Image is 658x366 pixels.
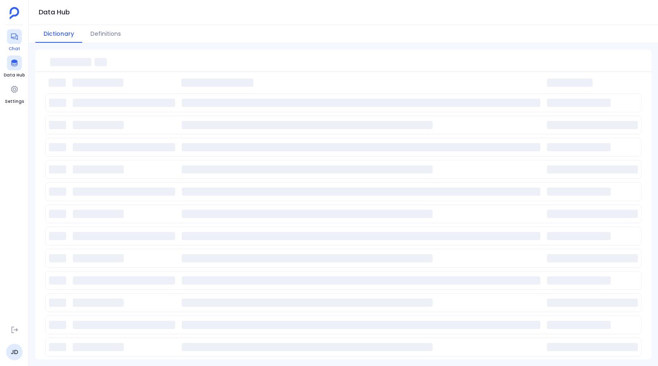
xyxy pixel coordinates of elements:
[5,82,24,105] a: Settings
[4,72,25,79] span: Data Hub
[39,7,70,18] h1: Data Hub
[82,25,129,43] button: Definitions
[7,29,22,52] a: Chat
[4,56,25,79] a: Data Hub
[5,98,24,105] span: Settings
[35,25,82,43] button: Dictionary
[6,344,23,360] a: JD
[7,46,22,52] span: Chat
[9,7,19,19] img: petavue logo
